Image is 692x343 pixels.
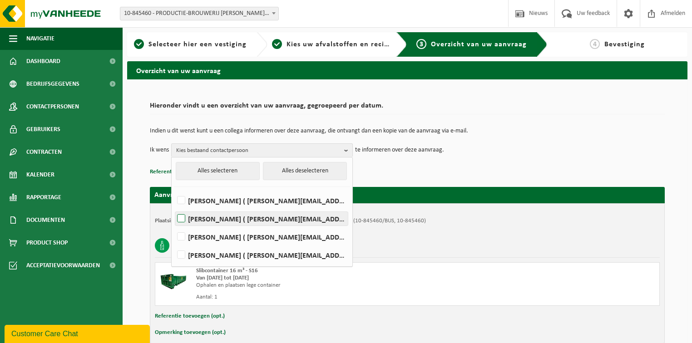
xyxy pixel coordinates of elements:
[26,50,60,73] span: Dashboard
[155,218,194,224] strong: Plaatsingsadres:
[590,39,600,49] span: 4
[196,294,444,301] div: Aantal: 1
[175,212,348,225] label: [PERSON_NAME] ( [PERSON_NAME][EMAIL_ADDRESS][DOMAIN_NAME] )
[26,254,100,277] span: Acceptatievoorwaarden
[431,41,527,48] span: Overzicht van uw aanvraag
[120,7,278,20] span: 10-845460 - PRODUCTIE-BROUWERIJ OMER VANDER GHINSTE - BELLEGEM
[287,41,411,48] span: Kies uw afvalstoffen en recipiënten
[175,248,348,262] label: [PERSON_NAME] ( [PERSON_NAME][EMAIL_ADDRESS][DOMAIN_NAME] )
[26,118,60,141] span: Gebruikers
[176,162,260,180] button: Alles selecteren
[154,191,222,199] strong: Aanvraag voor [DATE]
[127,61,687,79] h2: Overzicht van uw aanvraag
[175,230,348,244] label: [PERSON_NAME] ( [PERSON_NAME][EMAIL_ADDRESS][DOMAIN_NAME] )
[148,41,247,48] span: Selecteer hier een vestiging
[26,27,54,50] span: Navigatie
[26,186,61,209] span: Rapportage
[26,73,79,95] span: Bedrijfsgegevens
[171,143,353,157] button: Kies bestaand contactpersoon
[26,141,62,163] span: Contracten
[150,128,665,134] p: Indien u dit wenst kunt u een collega informeren over deze aanvraag, die ontvangt dan een kopie v...
[604,41,645,48] span: Bevestiging
[120,7,279,20] span: 10-845460 - PRODUCTIE-BROUWERIJ OMER VANDER GHINSTE - BELLEGEM
[196,275,249,281] strong: Van [DATE] tot [DATE]
[176,144,341,157] span: Kies bestaand contactpersoon
[150,166,220,178] button: Referentie toevoegen (opt.)
[26,163,54,186] span: Kalender
[263,162,347,180] button: Alles deselecteren
[26,95,79,118] span: Contactpersonen
[416,39,426,49] span: 3
[155,327,226,338] button: Opmerking toevoegen (opt.)
[26,209,65,231] span: Documenten
[26,231,68,254] span: Product Shop
[355,143,444,157] p: te informeren over deze aanvraag.
[160,267,187,294] img: HK-XS-16-GN-00.png
[5,323,152,343] iframe: chat widget
[150,143,169,157] p: Ik wens
[150,102,665,114] h2: Hieronder vindt u een overzicht van uw aanvraag, gegroepeerd per datum.
[196,282,444,289] div: Ophalen en plaatsen lege container
[134,39,144,49] span: 1
[155,310,225,322] button: Referentie toevoegen (opt.)
[272,39,282,49] span: 2
[196,268,258,274] span: Slibcontainer 16 m³ - S16
[132,39,249,50] a: 1Selecteer hier een vestiging
[272,39,390,50] a: 2Kies uw afvalstoffen en recipiënten
[175,194,348,207] label: [PERSON_NAME] ( [PERSON_NAME][EMAIL_ADDRESS][DOMAIN_NAME] )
